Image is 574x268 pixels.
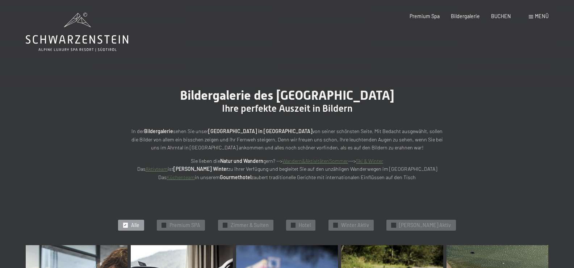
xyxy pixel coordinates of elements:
[222,103,352,114] span: Ihre perfekte Auszeit in Bildern
[163,223,166,227] span: ✓
[282,158,348,164] a: Wandern&AktivitätenSommer
[451,13,480,19] a: Bildergalerie
[399,222,451,229] span: [PERSON_NAME] Aktiv
[124,223,127,227] span: ✓
[356,158,383,164] a: Ski & Winter
[535,13,549,19] span: Menü
[334,223,337,227] span: ✓
[231,222,269,229] span: Zimmer & Suiten
[146,166,168,172] a: Aktivteam
[167,174,195,180] a: Küchenteam
[144,128,173,134] strong: Bildergalerie
[180,88,394,103] span: Bildergalerie des [GEOGRAPHIC_DATA]
[131,222,139,229] span: Alle
[173,166,228,172] strong: [PERSON_NAME] Winter
[223,223,226,227] span: ✓
[392,223,395,227] span: ✓
[410,13,440,19] a: Premium Spa
[341,222,369,229] span: Winter Aktiv
[292,223,295,227] span: ✓
[299,222,311,229] span: Hotel
[491,13,511,19] a: BUCHEN
[220,174,251,180] strong: Gourmethotel
[220,158,263,164] strong: Natur und Wandern
[169,222,200,229] span: Premium SPA
[128,127,447,152] p: In der sehen Sie unser von seiner schönsten Seite. Mit Bedacht ausgewählt, sollen die Bilder von ...
[208,128,313,134] strong: [GEOGRAPHIC_DATA] in [GEOGRAPHIC_DATA]
[128,157,447,182] p: Sie lieben die gern? --> ---> Das ist zu Ihrer Verfügung und begleitet Sie auf den unzähligen Wan...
